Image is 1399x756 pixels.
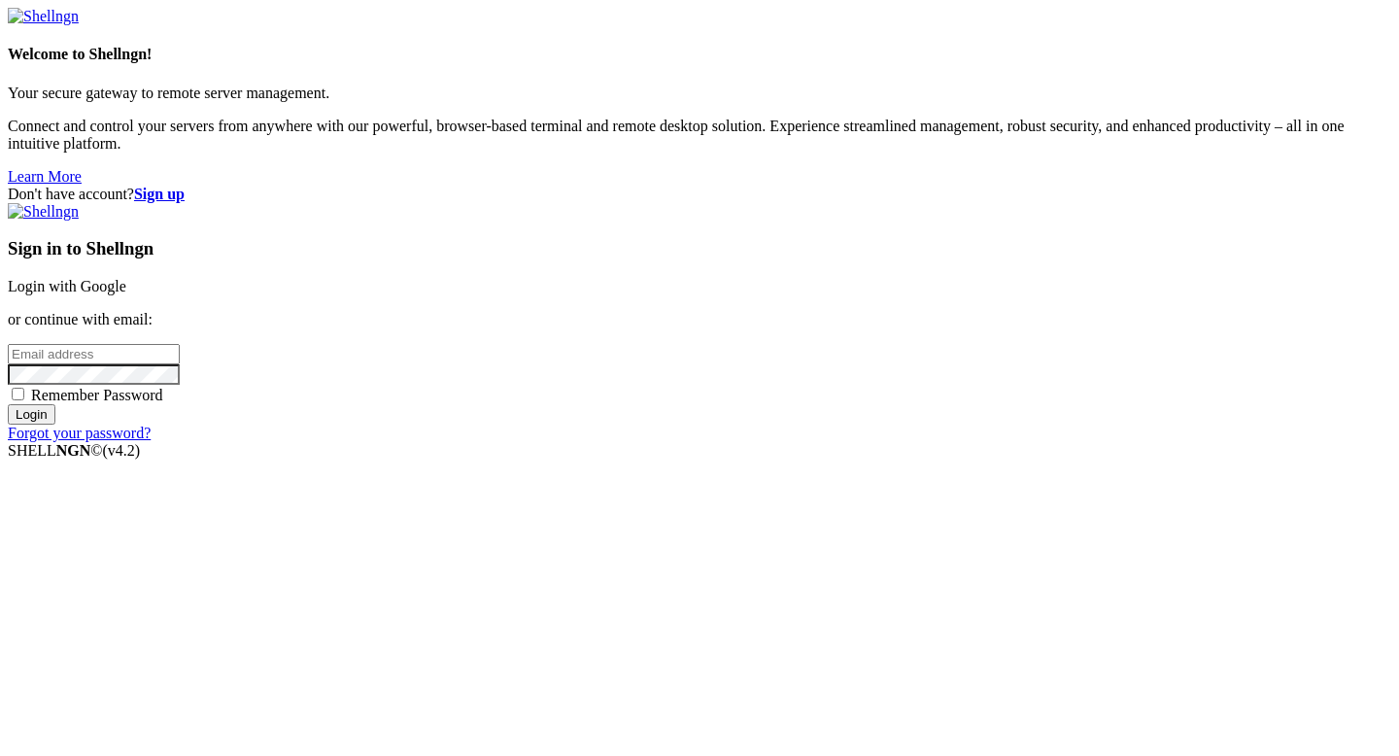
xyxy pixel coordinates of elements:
[134,186,185,202] a: Sign up
[56,442,91,459] b: NGN
[12,388,24,400] input: Remember Password
[8,46,1391,63] h4: Welcome to Shellngn!
[8,425,151,441] a: Forgot your password?
[8,8,79,25] img: Shellngn
[8,85,1391,102] p: Your secure gateway to remote server management.
[8,311,1391,328] p: or continue with email:
[8,278,126,294] a: Login with Google
[8,168,82,185] a: Learn More
[8,203,79,221] img: Shellngn
[8,344,180,364] input: Email address
[8,404,55,425] input: Login
[103,442,141,459] span: 4.2.0
[8,186,1391,203] div: Don't have account?
[8,442,140,459] span: SHELL ©
[31,387,163,403] span: Remember Password
[8,118,1391,153] p: Connect and control your servers from anywhere with our powerful, browser-based terminal and remo...
[8,238,1391,259] h3: Sign in to Shellngn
